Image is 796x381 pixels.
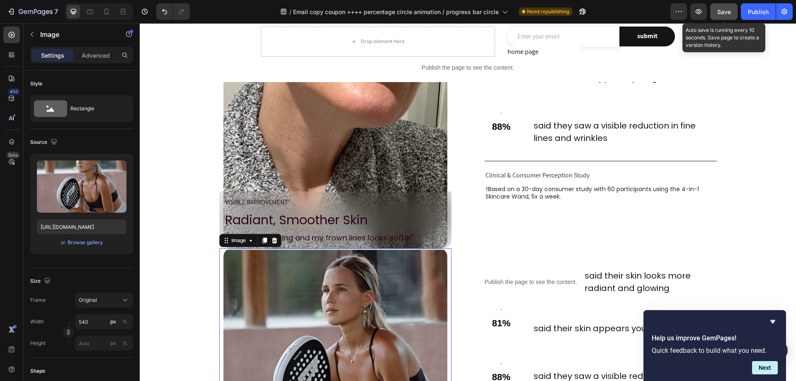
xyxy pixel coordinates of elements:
p: Settings [41,51,64,60]
p: Radiant, Smoother Skin [85,189,306,205]
label: Height [30,340,46,347]
div: Style [30,80,42,87]
span: / [289,7,291,16]
p: VISIBLE IMPROVEMENT [85,174,306,184]
button: % [108,317,118,327]
p: †Based on a 30-day consumer study with 60 participants using the 4-in-1 Skincare Wand, 5x a week. [346,162,576,177]
button: px [120,317,130,327]
div: % [122,318,127,325]
button: Browse gallery [67,238,103,247]
button: Publish [741,3,776,20]
p: Quick feedback to build what you need. [652,347,778,354]
span: Need republishing [527,8,569,15]
div: Browse gallery [68,239,103,246]
p: said they saw a visible reduction in fine lines and wrinkles [394,96,576,121]
div: 450 [8,88,20,95]
div: % [122,340,127,347]
div: Shape [30,367,45,375]
div: Size [30,276,52,287]
button: % [108,338,118,348]
div: Publish [748,7,769,16]
div: px [110,340,116,347]
text: 88% [352,349,371,359]
p: Publish the page to see the content. [345,255,437,263]
input: https://example.com/image.jpg [37,219,126,234]
button: Hide survey [768,317,778,327]
text: 88% [352,98,371,109]
p: said their skin appears younger [394,299,527,311]
div: Beta [6,152,20,158]
p: "My skin is glowing and my frown lines looks softer" [85,210,306,219]
span: Email copy coupon ++++ percentage circle animation / progress bar circle [293,7,499,16]
span: or [61,238,66,248]
span: Save [717,8,731,15]
button: px [120,338,130,348]
button: Original [75,293,133,308]
button: Save [710,3,738,20]
h2: Help us improve GemPages! [652,333,778,343]
div: Undo/Redo [156,3,190,20]
div: Source [30,137,59,148]
p: 7 [54,7,58,17]
p: said they saw a visible reduction in fine lines and wrinkles [394,347,576,371]
p: said their skin looks more radiant and glowing [445,246,576,271]
img: preview-image [37,160,126,213]
input: px% [75,336,133,351]
div: Rectangle [70,99,121,118]
label: Width [30,318,44,325]
div: Image [90,214,108,221]
text: 81% [352,295,371,305]
button: 7 [3,3,62,20]
input: px% [75,314,133,329]
span: Original [79,296,97,304]
p: Clinical & Consumer Perception Study [346,147,576,157]
p: Advanced [82,51,110,60]
label: Frame [30,296,46,304]
p: Image [40,29,111,39]
div: Help us improve GemPages! [652,317,778,374]
iframe: Design area [140,23,796,381]
div: px [110,318,116,325]
button: Next question [752,361,778,374]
